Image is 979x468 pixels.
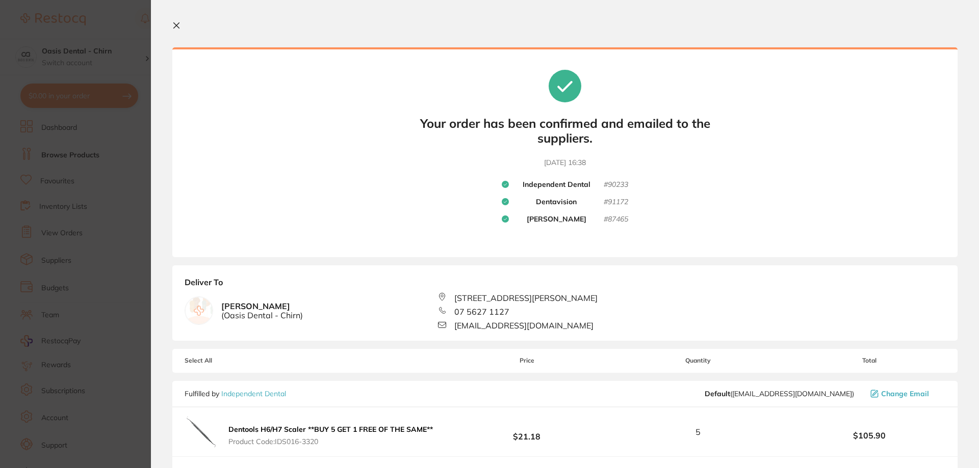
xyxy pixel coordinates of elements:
[604,180,628,189] small: # 90233
[454,293,598,302] span: [STREET_ADDRESS][PERSON_NAME]
[185,297,213,324] img: empty.jpg
[867,389,945,398] button: Change Email
[604,215,628,224] small: # 87465
[881,390,929,398] span: Change Email
[544,158,586,168] time: [DATE] 16:38
[225,425,436,446] button: Dentools H6/H7 Scaler **BUY 5 GET 1 FREE OF THE SAME** Product Code:IDS016-3320
[454,307,509,316] span: 07 5627 1127
[185,416,217,448] img: amc5d3JqZQ
[454,321,594,330] span: [EMAIL_ADDRESS][DOMAIN_NAME]
[185,278,945,293] b: Deliver To
[523,180,590,189] b: Independent Dental
[221,301,303,320] b: [PERSON_NAME]
[527,215,586,224] b: [PERSON_NAME]
[451,423,603,442] b: $21.18
[536,198,577,207] b: Dentavision
[705,390,854,398] span: orders@independentdental.com.au
[604,198,628,207] small: # 91172
[793,431,945,440] b: $105.90
[185,357,287,364] span: Select All
[228,437,433,446] span: Product Code: IDS016-3320
[451,357,603,364] span: Price
[221,311,303,320] span: ( Oasis Dental - Chirn )
[221,389,286,398] a: Independent Dental
[185,390,286,398] p: Fulfilled by
[603,357,793,364] span: Quantity
[228,425,433,434] b: Dentools H6/H7 Scaler **BUY 5 GET 1 FREE OF THE SAME**
[412,116,718,146] b: Your order has been confirmed and emailed to the suppliers.
[705,389,730,398] b: Default
[793,357,945,364] span: Total
[695,427,701,436] span: 5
